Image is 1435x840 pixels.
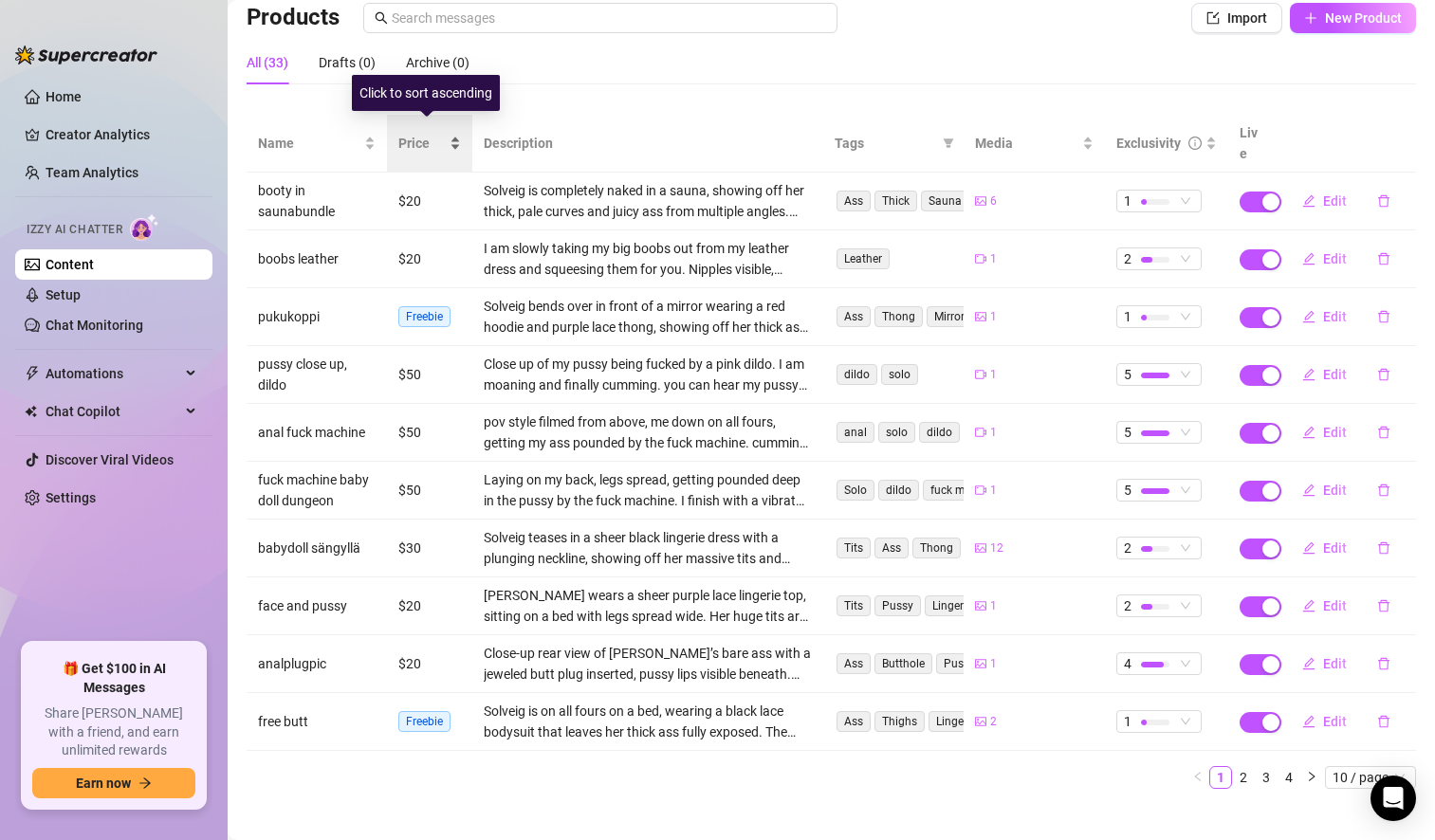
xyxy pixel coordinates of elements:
[32,660,195,697] span: 🎁 Get $100 in AI Messages
[398,711,451,732] span: Freebie
[1362,417,1406,447] button: delete
[1377,599,1390,612] span: delete
[837,595,871,616] span: Tits
[874,191,917,211] span: Thick
[1323,598,1347,613] span: Edit
[1124,595,1131,616] span: 2
[130,213,159,241] img: AI Chatter
[990,308,997,326] span: 1
[964,115,1104,173] th: Media
[912,538,961,558] span: Thong
[247,3,340,33] h3: Products
[923,480,1007,501] span: fuck machine
[1302,599,1315,612] span: edit
[46,490,96,505] a: Settings
[1362,533,1406,563] button: delete
[27,221,122,239] span: Izzy AI Chatter
[1377,715,1390,728] span: delete
[1300,766,1323,789] button: right
[46,165,138,180] a: Team Analytics
[46,318,143,333] a: Chat Monitoring
[990,597,997,615] span: 1
[878,422,915,443] span: solo
[1287,244,1362,274] button: Edit
[1232,766,1255,789] li: 2
[1279,767,1299,788] a: 4
[837,422,874,443] span: anal
[881,364,918,385] span: solo
[1302,657,1315,670] span: edit
[874,538,909,558] span: Ass
[247,693,387,751] td: free butt
[1287,475,1362,505] button: Edit
[387,520,472,577] td: $30
[837,653,871,674] span: Ass
[1323,656,1347,671] span: Edit
[247,346,387,404] td: pussy close up, dildo
[990,482,997,500] span: 1
[837,480,874,501] span: Solo
[484,180,812,222] div: Solveig is completely naked in a sauna, showing off her thick, pale curves and juicy ass from mul...
[484,354,812,395] div: Close up of my pussy being fucked by a pink dildo. I am moaning and finally cumming. you can hear...
[138,776,152,790] span: arrow-right
[1377,657,1390,670] span: delete
[1116,133,1181,154] div: Exclusivity
[375,11,388,25] span: search
[874,595,921,616] span: Pussy
[319,52,376,73] div: Drafts (0)
[1302,715,1315,728] span: edit
[247,52,288,73] div: All (33)
[247,577,387,635] td: face and pussy
[990,655,997,673] span: 1
[1323,309,1347,324] span: Edit
[387,577,472,635] td: $20
[76,776,131,791] span: Earn now
[990,713,997,731] span: 2
[1323,714,1347,729] span: Edit
[1377,484,1390,497] span: delete
[939,129,958,157] span: filter
[247,462,387,520] td: fuck machine baby doll dungeon
[1362,648,1406,679] button: delete
[837,711,871,732] span: Ass
[975,600,986,612] span: picture
[484,469,812,511] div: Laying on my back, legs spread, getting pounded deep in the pussy by the fuck machine. I finish w...
[46,257,94,272] a: Content
[46,119,197,150] a: Creator Analytics
[823,115,964,173] th: Tags
[927,306,1008,327] span: Mirror Selfies
[874,653,932,674] span: Butthole
[1302,252,1315,265] span: edit
[387,173,472,230] td: $20
[247,230,387,288] td: boobs leather
[990,250,997,268] span: 1
[975,542,986,554] span: picture
[46,396,180,427] span: Chat Copilot
[1377,426,1390,439] span: delete
[247,635,387,693] td: analplugpic
[25,366,40,381] span: thunderbolt
[835,133,935,154] span: Tags
[1124,364,1131,385] span: 5
[925,595,980,616] span: Lingerie
[1377,252,1390,265] span: delete
[1306,771,1317,782] span: right
[921,191,969,211] span: Sauna
[1124,653,1131,674] span: 4
[1287,417,1362,447] button: Edit
[975,133,1077,154] span: Media
[398,306,451,327] span: Freebie
[484,701,812,742] div: Solveig is on all fours on a bed, wearing a black lace bodysuit that leaves her thick ass fully e...
[472,115,823,173] th: Description
[1362,591,1406,621] button: delete
[1188,137,1202,150] span: info-circle
[387,115,472,173] th: Price
[1300,766,1323,789] li: Next Page
[1323,251,1347,266] span: Edit
[1371,776,1416,821] div: Open Intercom Messenger
[1255,766,1278,789] li: 3
[1323,367,1347,382] span: Edit
[1362,706,1406,737] button: delete
[1323,425,1347,440] span: Edit
[1191,3,1282,33] button: Import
